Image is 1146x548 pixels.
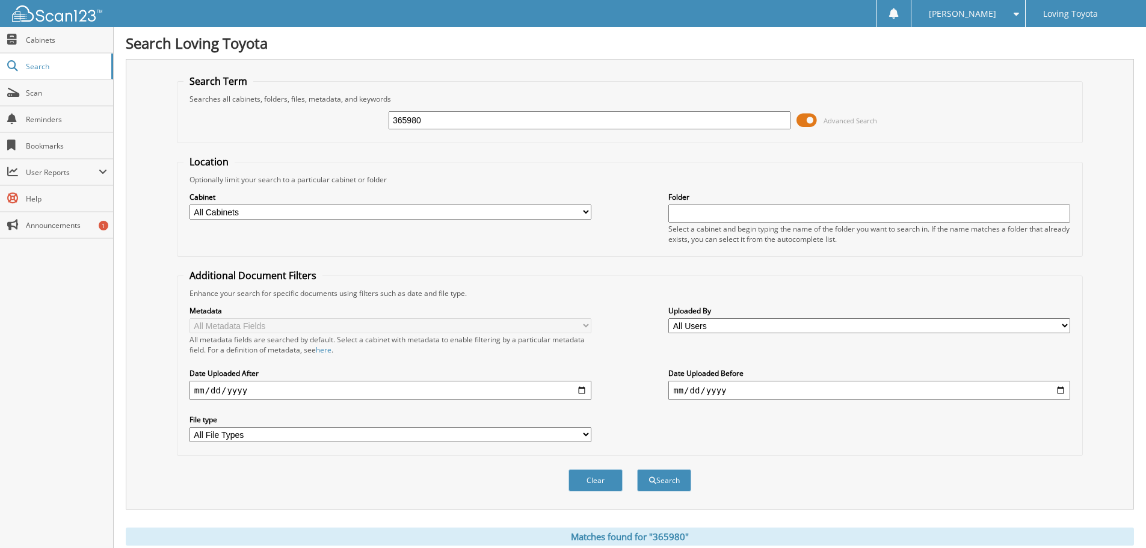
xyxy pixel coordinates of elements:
[668,368,1070,378] label: Date Uploaded Before
[189,192,591,202] label: Cabinet
[1043,10,1098,17] span: Loving Toyota
[189,306,591,316] label: Metadata
[26,220,107,230] span: Announcements
[189,381,591,400] input: start
[637,469,691,491] button: Search
[189,368,591,378] label: Date Uploaded After
[668,224,1070,244] div: Select a cabinet and begin typing the name of the folder you want to search in. If the name match...
[126,528,1134,546] div: Matches found for "365980"
[183,75,253,88] legend: Search Term
[99,221,108,230] div: 1
[183,94,1076,104] div: Searches all cabinets, folders, files, metadata, and keywords
[26,141,107,151] span: Bookmarks
[126,33,1134,53] h1: Search Loving Toyota
[668,192,1070,202] label: Folder
[183,288,1076,298] div: Enhance your search for specific documents using filters such as date and file type.
[929,10,996,17] span: [PERSON_NAME]
[183,269,322,282] legend: Additional Document Filters
[26,194,107,204] span: Help
[189,414,591,425] label: File type
[26,88,107,98] span: Scan
[824,116,877,125] span: Advanced Search
[568,469,623,491] button: Clear
[316,345,331,355] a: here
[668,381,1070,400] input: end
[12,5,102,22] img: scan123-logo-white.svg
[26,167,99,177] span: User Reports
[668,306,1070,316] label: Uploaded By
[26,114,107,125] span: Reminders
[183,155,235,168] legend: Location
[26,61,105,72] span: Search
[26,35,107,45] span: Cabinets
[189,334,591,355] div: All metadata fields are searched by default. Select a cabinet with metadata to enable filtering b...
[183,174,1076,185] div: Optionally limit your search to a particular cabinet or folder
